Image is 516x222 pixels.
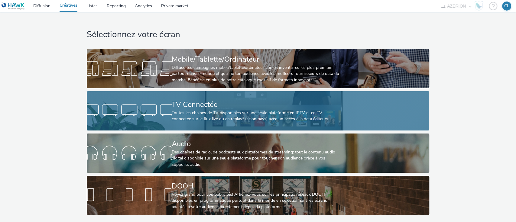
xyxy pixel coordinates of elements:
[87,29,429,40] h1: Sélectionnez votre écran
[172,54,342,65] div: Mobile/Tablette/Ordinateur
[2,2,25,10] img: undefined Logo
[172,181,342,191] div: DOOH
[172,149,342,168] div: Des chaînes de radio, de podcasts aux plateformes de streaming: tout le contenu audio digital dis...
[87,176,429,215] a: DOOHVoyez grand pour vos publicités! Affichez-vous sur les principaux réseaux DOOH disponibles en...
[172,110,342,122] div: Toutes les chaines de TV disponibles sur une seule plateforme en IPTV et en TV connectée sur le f...
[474,1,486,11] a: Hawk Academy
[504,2,509,11] div: CL
[172,99,342,110] div: TV Connectée
[87,49,429,88] a: Mobile/Tablette/OrdinateurDiffuse tes campagnes mobile/tablette/ordinateur sur les inventaires le...
[474,1,483,11] img: Hawk Academy
[87,91,429,130] a: TV ConnectéeToutes les chaines de TV disponibles sur une seule plateforme en IPTV et en TV connec...
[172,139,342,149] div: Audio
[87,134,429,173] a: AudioDes chaînes de radio, de podcasts aux plateformes de streaming: tout le contenu audio digita...
[172,65,342,83] div: Diffuse tes campagnes mobile/tablette/ordinateur sur les inventaires les plus premium partout dan...
[172,191,342,210] div: Voyez grand pour vos publicités! Affichez-vous sur les principaux réseaux DOOH disponibles en pro...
